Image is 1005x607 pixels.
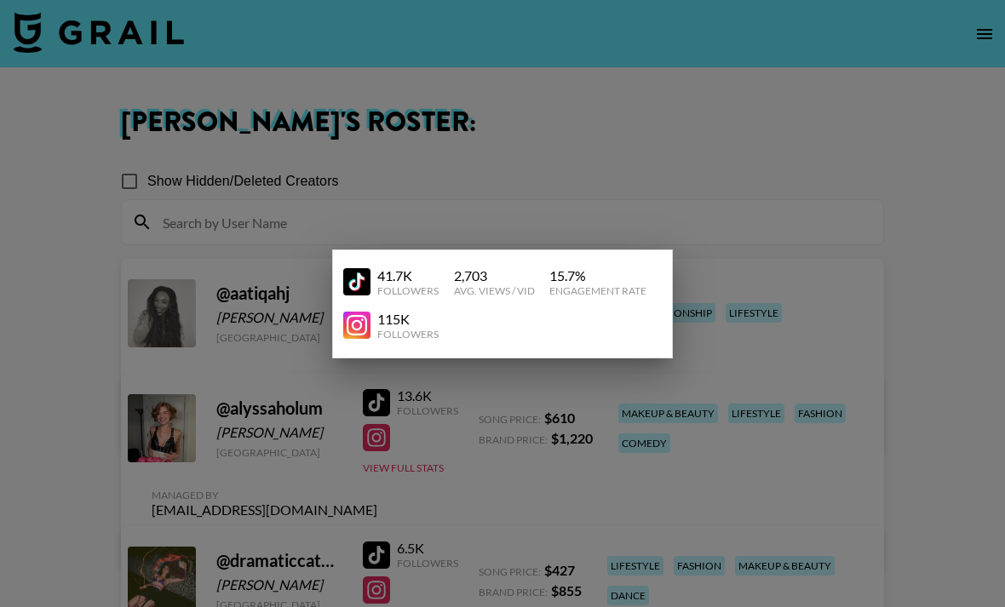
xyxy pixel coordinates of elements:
img: YouTube [343,268,370,295]
div: 2,703 [454,267,535,284]
div: Followers [377,328,439,341]
div: Avg. Views / Vid [454,284,535,297]
img: YouTube [343,312,370,339]
div: 115K [377,311,439,328]
div: Engagement Rate [549,284,646,297]
div: 41.7K [377,267,439,284]
div: 15.7 % [549,267,646,284]
div: Followers [377,284,439,297]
